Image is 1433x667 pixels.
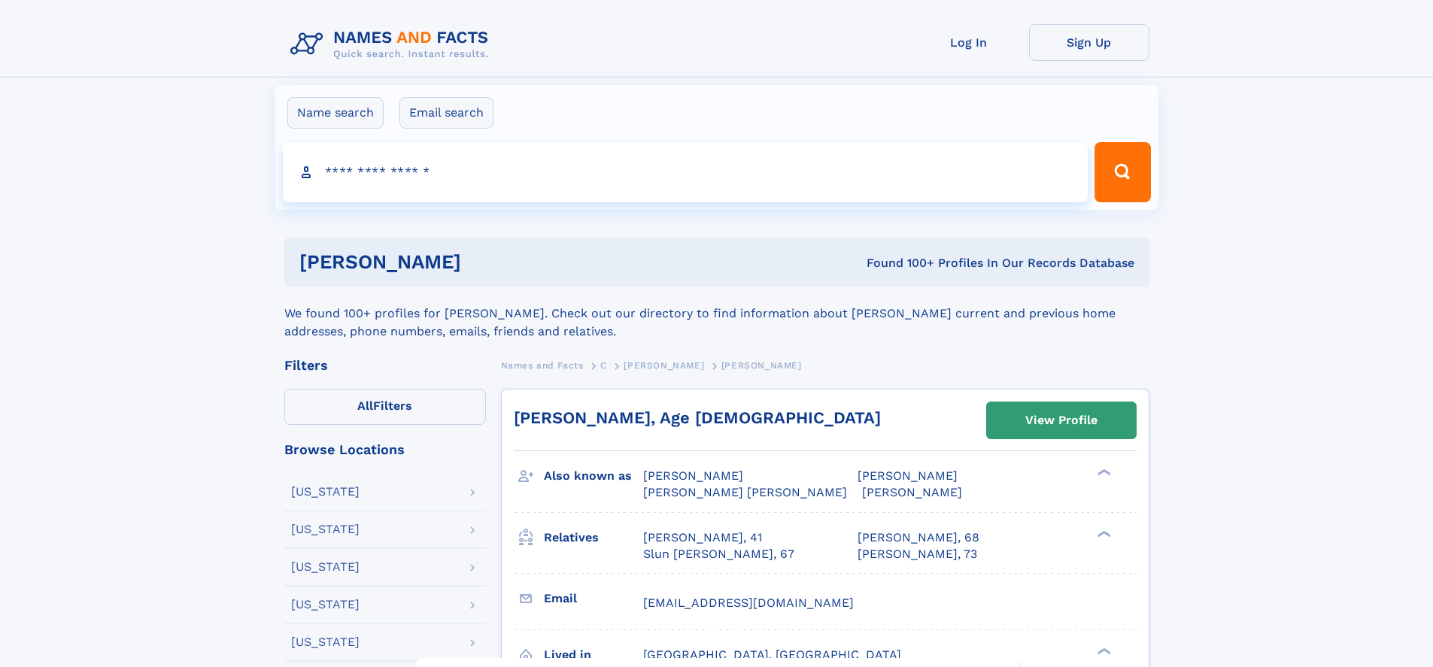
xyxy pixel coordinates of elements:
[600,356,607,374] a: C
[858,546,977,562] a: [PERSON_NAME], 73
[291,523,360,535] div: [US_STATE]
[858,529,979,546] a: [PERSON_NAME], 68
[501,356,584,374] a: Names and Facts
[284,389,486,425] label: Filters
[291,599,360,611] div: [US_STATE]
[299,253,664,271] h1: [PERSON_NAME]
[643,468,743,483] span: [PERSON_NAME]
[663,255,1134,271] div: Found 100+ Profiles In Our Records Database
[1094,646,1112,656] div: ❯
[284,443,486,456] div: Browse Locations
[624,360,704,371] span: [PERSON_NAME]
[399,97,493,129] label: Email search
[544,463,643,489] h3: Also known as
[284,24,501,65] img: Logo Names and Facts
[721,360,802,371] span: [PERSON_NAME]
[643,485,847,499] span: [PERSON_NAME] [PERSON_NAME]
[600,360,607,371] span: C
[284,287,1149,341] div: We found 100+ profiles for [PERSON_NAME]. Check out our directory to find information about [PERS...
[1094,468,1112,478] div: ❯
[987,402,1136,438] a: View Profile
[909,24,1029,61] a: Log In
[291,486,360,498] div: [US_STATE]
[858,468,958,483] span: [PERSON_NAME]
[284,359,486,372] div: Filters
[1094,529,1112,538] div: ❯
[643,529,762,546] a: [PERSON_NAME], 41
[643,546,794,562] a: Slun [PERSON_NAME], 67
[544,586,643,611] h3: Email
[862,485,962,499] span: [PERSON_NAME]
[514,408,881,427] a: [PERSON_NAME], Age [DEMOGRAPHIC_DATA]
[283,142,1088,202] input: search input
[643,647,901,662] span: [GEOGRAPHIC_DATA], [GEOGRAPHIC_DATA]
[1029,24,1149,61] a: Sign Up
[291,636,360,648] div: [US_STATE]
[1025,403,1098,438] div: View Profile
[291,561,360,573] div: [US_STATE]
[287,97,384,129] label: Name search
[643,596,854,610] span: [EMAIL_ADDRESS][DOMAIN_NAME]
[624,356,704,374] a: [PERSON_NAME]
[357,399,373,413] span: All
[544,525,643,550] h3: Relatives
[1094,142,1150,202] button: Search Button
